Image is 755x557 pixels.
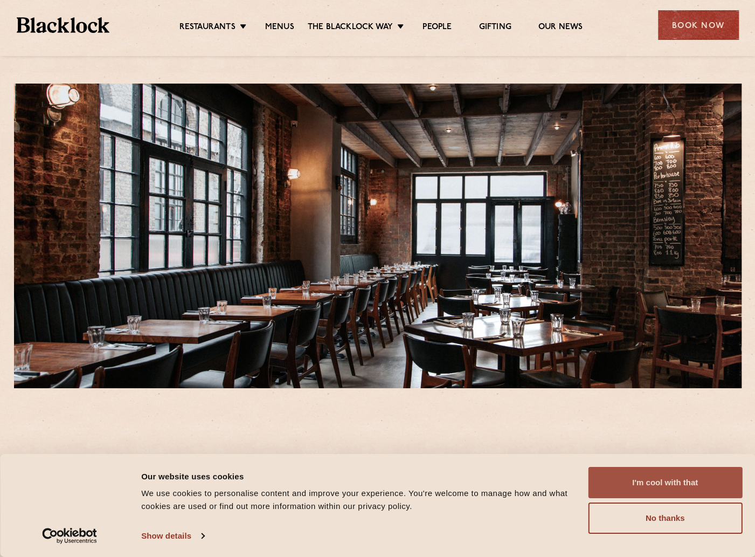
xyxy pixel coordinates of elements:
a: Gifting [479,22,511,34]
button: No thanks [588,503,742,534]
a: Usercentrics Cookiebot - opens in a new window [23,528,117,544]
div: Our website uses cookies [141,470,576,483]
div: We use cookies to personalise content and improve your experience. You're welcome to manage how a... [141,487,576,513]
a: Restaurants [179,22,235,34]
a: The Blacklock Way [308,22,393,34]
a: Show details [141,528,204,544]
button: I'm cool with that [588,467,742,498]
a: Menus [265,22,294,34]
a: People [422,22,452,34]
a: Our News [538,22,583,34]
img: BL_Textured_Logo-footer-cropped.svg [17,17,110,33]
div: Book Now [658,10,739,40]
